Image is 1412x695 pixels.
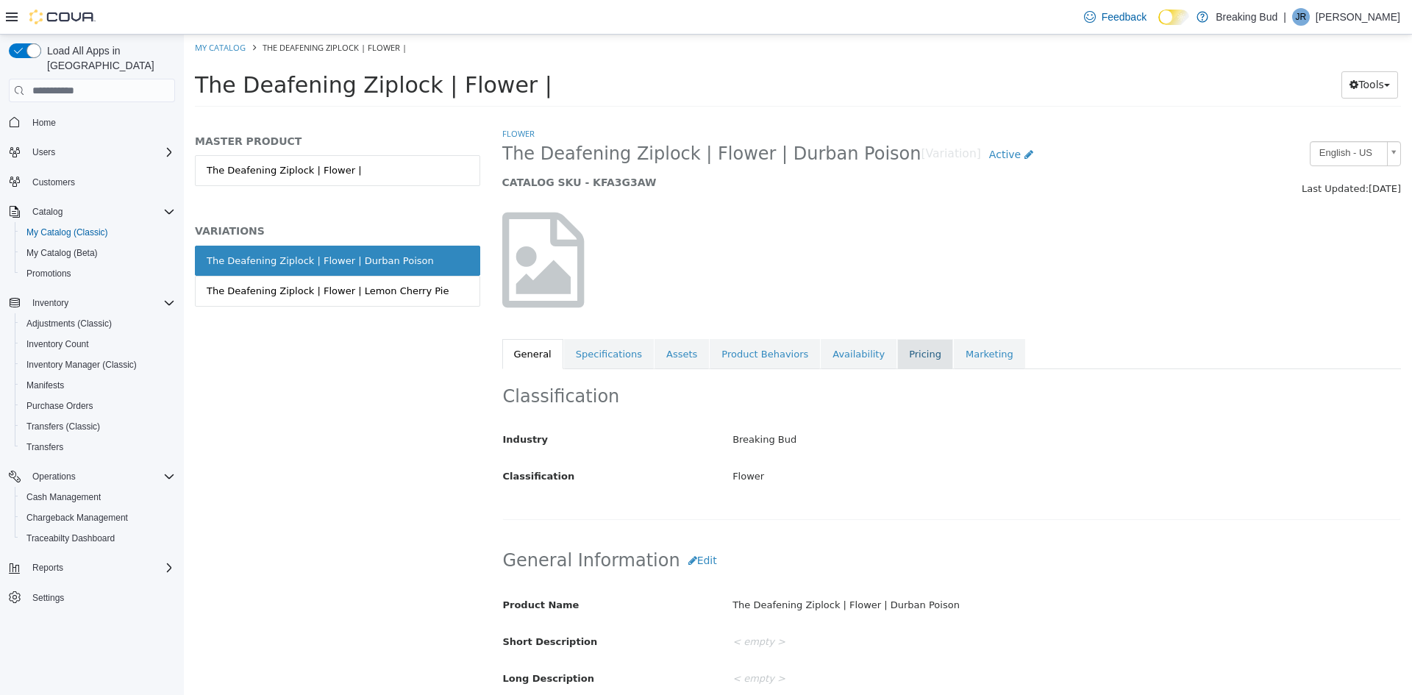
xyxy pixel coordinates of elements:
[1127,107,1197,130] span: English - US
[26,268,71,279] span: Promotions
[11,121,296,152] a: The Deafening Ziplock | Flower |
[1102,10,1147,24] span: Feedback
[21,397,99,415] a: Purchase Orders
[319,602,414,613] span: Short Description
[319,399,365,410] span: Industry
[1283,8,1286,26] p: |
[26,173,175,191] span: Customers
[21,356,175,374] span: Inventory Manager (Classic)
[3,142,181,163] button: Users
[26,400,93,412] span: Purchase Orders
[11,38,368,63] span: The Deafening Ziplock | Flower |
[15,507,181,528] button: Chargeback Management
[770,304,841,335] a: Marketing
[21,438,69,456] a: Transfers
[21,530,121,547] a: Traceabilty Dashboard
[26,359,137,371] span: Inventory Manager (Classic)
[3,557,181,578] button: Reports
[538,595,1227,621] div: < empty >
[21,265,175,282] span: Promotions
[319,513,1217,540] h2: General Information
[21,488,107,506] a: Cash Management
[32,592,64,604] span: Settings
[1292,8,1310,26] div: Josue Reyes
[26,559,175,577] span: Reports
[21,418,175,435] span: Transfers (Classic)
[319,638,410,649] span: Long Description
[15,222,181,243] button: My Catalog (Classic)
[21,509,175,527] span: Chargeback Management
[319,565,396,576] span: Product Name
[26,227,108,238] span: My Catalog (Classic)
[26,559,69,577] button: Reports
[26,113,175,131] span: Home
[538,393,1227,418] div: Breaking Bud
[471,304,525,335] a: Assets
[21,335,95,353] a: Inventory Count
[3,293,181,313] button: Inventory
[26,588,175,607] span: Settings
[21,244,104,262] a: My Catalog (Beta)
[318,108,738,131] span: The Deafening Ziplock | Flower | Durban Poison
[1126,107,1217,132] a: English - US
[21,265,77,282] a: Promotions
[26,468,175,485] span: Operations
[15,487,181,507] button: Cash Management
[21,418,106,435] a: Transfers (Classic)
[15,437,181,457] button: Transfers
[15,313,181,334] button: Adjustments (Classic)
[15,334,181,354] button: Inventory Count
[319,436,391,447] span: Classification
[23,219,250,234] div: The Deafening Ziplock | Flower | Durban Poison
[79,7,223,18] span: The Deafening Ziplock | Flower |
[637,304,713,335] a: Availability
[32,177,75,188] span: Customers
[21,509,134,527] a: Chargeback Management
[1118,149,1185,160] span: Last Updated:
[21,530,175,547] span: Traceabilty Dashboard
[538,632,1227,657] div: < empty >
[11,7,62,18] a: My Catalog
[380,304,470,335] a: Specifications
[21,224,175,241] span: My Catalog (Classic)
[538,430,1227,455] div: Flower
[32,146,55,158] span: Users
[26,532,115,544] span: Traceabilty Dashboard
[23,249,265,264] div: The Deafening Ziplock | Flower | Lemon Cherry Pie
[1185,149,1217,160] span: [DATE]
[26,114,62,132] a: Home
[1078,2,1152,32] a: Feedback
[21,438,175,456] span: Transfers
[21,356,143,374] a: Inventory Manager (Classic)
[9,105,175,646] nav: Complex example
[26,294,175,312] span: Inventory
[21,315,175,332] span: Adjustments (Classic)
[713,304,769,335] a: Pricing
[26,143,61,161] button: Users
[26,421,100,432] span: Transfers (Classic)
[26,294,74,312] button: Inventory
[805,114,837,126] span: Active
[26,491,101,503] span: Cash Management
[15,416,181,437] button: Transfers (Classic)
[29,10,96,24] img: Cova
[1216,8,1277,26] p: Breaking Bud
[32,117,56,129] span: Home
[15,243,181,263] button: My Catalog (Beta)
[32,471,76,482] span: Operations
[11,190,296,203] h5: VARIATIONS
[21,488,175,506] span: Cash Management
[26,247,98,259] span: My Catalog (Beta)
[26,338,89,350] span: Inventory Count
[318,93,351,104] a: Flower
[26,589,70,607] a: Settings
[26,379,64,391] span: Manifests
[32,206,63,218] span: Catalog
[1158,37,1214,64] button: Tools
[318,141,987,154] h5: CATALOG SKU - KFA3G3AW
[15,375,181,396] button: Manifests
[21,224,114,241] a: My Catalog (Classic)
[21,397,175,415] span: Purchase Orders
[41,43,175,73] span: Load All Apps in [GEOGRAPHIC_DATA]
